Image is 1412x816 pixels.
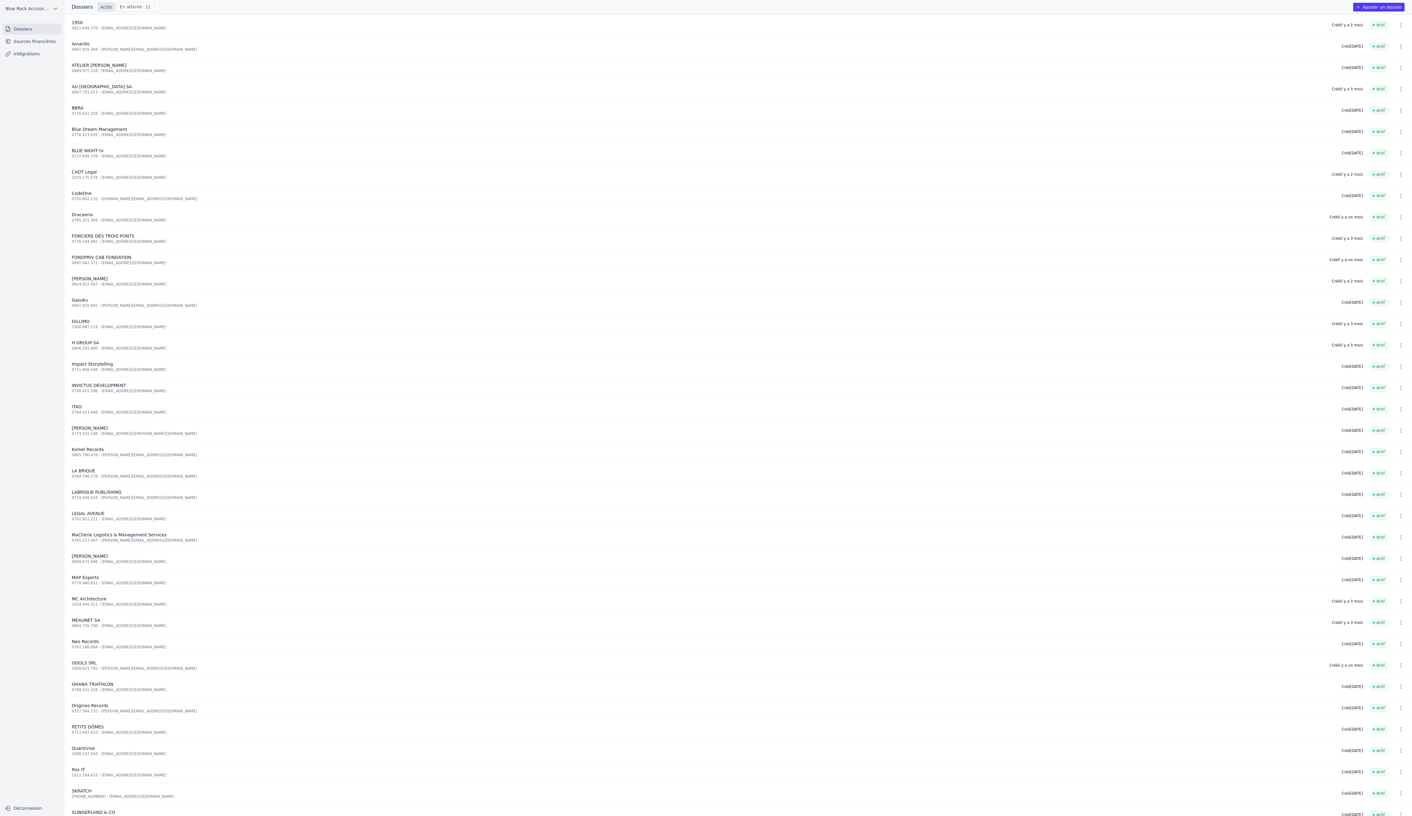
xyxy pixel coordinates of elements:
[72,703,108,708] span: Origines Records
[72,404,82,409] span: ITAO
[1370,427,1387,434] span: Actif
[1342,578,1363,582] div: Créé [DATE]
[6,6,50,12] span: Blue Rock Accounting
[1370,790,1387,797] span: Actif
[1370,662,1387,669] span: Actif
[72,517,1334,522] div: 0702.851.211 - [EMAIL_ADDRESS][DOMAIN_NAME]
[72,751,1334,756] div: 1008.107.043 - [EMAIL_ADDRESS][DOMAIN_NAME]
[72,602,1324,607] div: 1024.445.011 - [EMAIL_ADDRESS][DOMAIN_NAME]
[72,41,90,46] span: Amarillo
[72,218,1322,223] div: 0785.321.304 - [EMAIL_ADDRESS][DOMAIN_NAME]
[72,148,104,153] span: BLUE NIGHT tv
[1370,747,1387,754] span: Actif
[72,255,131,260] span: FONDPRIV CAB FONDATION
[72,660,96,665] span: ODOLS SRL
[1342,706,1363,711] div: Créé [DATE]
[2,36,62,47] a: Sources financières
[1370,491,1387,498] span: Actif
[72,453,1334,457] div: 0805.790.678 - [PERSON_NAME][EMAIL_ADDRESS][DOMAIN_NAME]
[72,581,1334,586] div: 0770.960.651 - [EMAIL_ADDRESS][DOMAIN_NAME]
[1370,64,1387,71] span: Actif
[1332,321,1363,326] div: Créé il y a 3 mois
[1370,619,1387,626] span: Actif
[72,324,1324,329] div: 1006.887.219 - [EMAIL_ADDRESS][DOMAIN_NAME]
[72,90,1324,95] div: 0867.751.013 - [EMAIL_ADDRESS][DOMAIN_NAME]
[72,3,93,11] h3: Dossiers
[72,68,1334,73] div: 0669.977.218 - [EMAIL_ADDRESS][DOMAIN_NAME]
[1370,149,1387,157] span: Actif
[1370,704,1387,712] span: Actif
[72,468,95,473] span: LA BRIQUE
[1370,534,1387,541] span: Actif
[72,239,1324,244] div: 0776.504.992 - [EMAIL_ADDRESS][DOMAIN_NAME]
[72,346,1324,351] div: 0806.293.890 - [EMAIL_ADDRESS][DOMAIN_NAME]
[72,554,108,559] span: [PERSON_NAME]
[72,340,99,345] span: H GROUP SA
[1370,363,1387,370] span: Actif
[1370,85,1387,93] span: Actif
[1353,3,1405,11] button: Ajouter un dossier
[1332,599,1363,604] div: Créé il y a 3 mois
[72,575,99,580] span: MAP Experts
[1370,171,1387,178] span: Actif
[72,84,132,89] span: AU [GEOGRAPHIC_DATA] SA
[1342,471,1363,476] div: Créé [DATE]
[1342,449,1363,454] div: Créé [DATE]
[72,170,97,174] span: CADT Legal
[1332,279,1363,284] div: Créé il y a 2 mois
[72,773,1334,778] div: 1012.164.415 - [EMAIL_ADDRESS][DOMAIN_NAME]
[72,154,1334,159] div: 0737.609.378 - [EMAIL_ADDRESS][DOMAIN_NAME]
[98,3,115,11] a: Actifs
[1370,576,1387,584] span: Actif
[1370,21,1387,29] span: Actif
[72,196,1334,201] div: 0750.602.232 - [DOMAIN_NAME][EMAIL_ADDRESS][DOMAIN_NAME]
[72,596,106,601] span: MC Architecture
[72,383,126,388] span: INVICTUS DEVELOPMENT
[1342,770,1363,775] div: Créé [DATE]
[1329,257,1363,262] div: Créé il y a un mois
[1332,172,1363,177] div: Créé il y a 2 mois
[72,788,92,793] span: SKRATCH
[1332,343,1363,348] div: Créé il y a 3 mois
[1342,300,1363,305] div: Créé [DATE]
[72,127,127,132] span: Blue Dream Management
[1370,726,1387,733] span: Actif
[72,319,90,324] span: GILLIMO
[1332,236,1363,241] div: Créé il y a 3 mois
[1342,407,1363,412] div: Créé [DATE]
[72,666,1322,671] div: 1009.821.765 - [PERSON_NAME][EMAIL_ADDRESS][DOMAIN_NAME]
[72,767,85,772] span: Rox IT
[72,298,88,303] span: Gasuku
[72,389,1334,393] div: 0749.451.296 - [EMAIL_ADDRESS][DOMAIN_NAME]
[1370,213,1387,221] span: Actif
[1370,406,1387,413] span: Actif
[72,212,92,217] span: Dracaena
[1342,642,1363,646] div: Créé [DATE]
[2,48,62,59] a: Intégrations
[1342,193,1363,198] div: Créé [DATE]
[72,426,108,431] span: [PERSON_NAME]
[72,794,1334,799] div: [PHONE_NUMBER] - [EMAIL_ADDRESS][DOMAIN_NAME]
[72,495,1334,500] div: 0719.349.624 - [PERSON_NAME][EMAIL_ADDRESS][DOMAIN_NAME]
[72,645,1334,650] div: 0787.166.084 - [EMAIL_ADDRESS][DOMAIN_NAME]
[1370,640,1387,648] span: Actif
[72,474,1334,479] div: 0549.788.278 - [PERSON_NAME][EMAIL_ADDRESS][DOMAIN_NAME]
[72,682,113,687] span: OHANA TRIATHLON
[72,282,1324,287] div: 0824.912.447 - [EMAIL_ADDRESS][DOMAIN_NAME]
[1342,108,1363,113] div: Créé [DATE]
[1370,277,1387,285] span: Actif
[72,63,126,68] span: ATELIER [PERSON_NAME]
[72,532,167,537] span: MaChérie Logistics & Management Services
[1342,556,1363,561] div: Créé [DATE]
[72,260,1322,265] div: 0691.942.372 - [EMAIL_ADDRESS][DOMAIN_NAME]
[1370,192,1387,200] span: Actif
[1342,727,1363,732] div: Créé [DATE]
[72,746,95,751] span: Quantivise
[72,724,104,729] span: PETITS DÔMES
[1342,44,1363,49] div: Créé [DATE]
[1370,235,1387,242] span: Actif
[1370,43,1387,50] span: Actif
[2,24,62,35] a: Dossiers
[1342,791,1363,796] div: Créé [DATE]
[72,362,113,367] span: Impact Storytelling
